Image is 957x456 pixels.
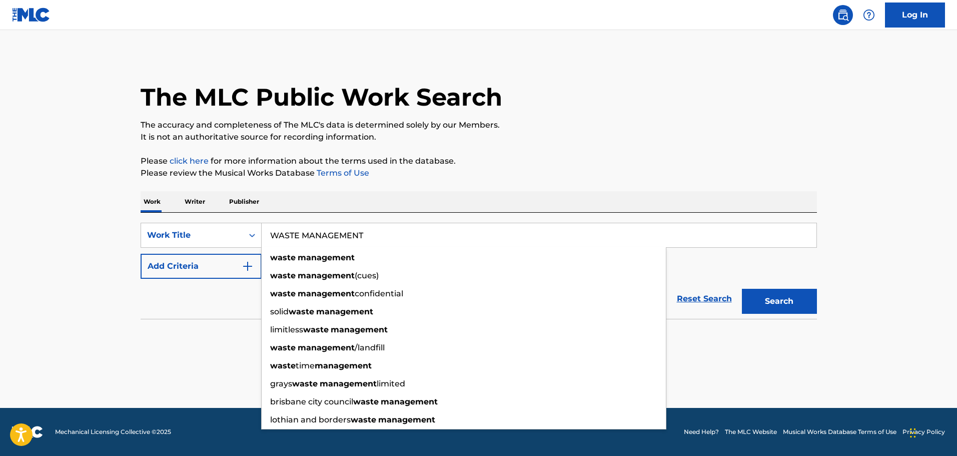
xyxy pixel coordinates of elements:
span: grays [270,379,292,388]
strong: management [298,343,355,352]
div: Help [859,5,879,25]
a: Need Help? [684,427,719,436]
strong: waste [292,379,318,388]
strong: management [381,397,438,406]
a: Privacy Policy [902,427,945,436]
a: click here [170,156,209,166]
strong: waste [270,361,296,370]
strong: waste [270,253,296,262]
span: /landfill [355,343,385,352]
span: limited [377,379,405,388]
iframe: Chat Widget [907,408,957,456]
strong: waste [270,289,296,298]
strong: management [315,361,372,370]
a: The MLC Website [725,427,777,436]
strong: management [298,253,355,262]
span: confidential [355,289,403,298]
strong: management [298,271,355,280]
div: Work Title [147,229,237,241]
p: Please for more information about the terms used in the database. [141,155,817,167]
img: help [863,9,875,21]
p: It is not an authoritative source for recording information. [141,131,817,143]
button: Search [742,289,817,314]
strong: management [316,307,373,316]
strong: waste [303,325,329,334]
div: Drag [910,418,916,448]
strong: waste [351,415,376,424]
span: solid [270,307,289,316]
a: Public Search [833,5,853,25]
button: Add Criteria [141,254,262,279]
p: Please review the Musical Works Database [141,167,817,179]
span: Mechanical Licensing Collective © 2025 [55,427,171,436]
a: Log In [885,3,945,28]
img: logo [12,426,43,438]
a: Terms of Use [315,168,369,178]
img: MLC Logo [12,8,51,22]
img: search [837,9,849,21]
p: Publisher [226,191,262,212]
span: brisbane city council [270,397,353,406]
a: Reset Search [672,288,737,310]
span: (cues) [355,271,379,280]
strong: management [320,379,377,388]
strong: waste [353,397,379,406]
form: Search Form [141,223,817,319]
span: time [296,361,315,370]
strong: waste [289,307,314,316]
p: Work [141,191,164,212]
img: 9d2ae6d4665cec9f34b9.svg [242,260,254,272]
strong: management [378,415,435,424]
h1: The MLC Public Work Search [141,82,502,112]
span: limitless [270,325,303,334]
p: Writer [182,191,208,212]
a: Musical Works Database Terms of Use [783,427,896,436]
strong: waste [270,271,296,280]
span: lothian and borders [270,415,351,424]
strong: waste [270,343,296,352]
strong: management [298,289,355,298]
strong: management [331,325,388,334]
p: The accuracy and completeness of The MLC's data is determined solely by our Members. [141,119,817,131]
